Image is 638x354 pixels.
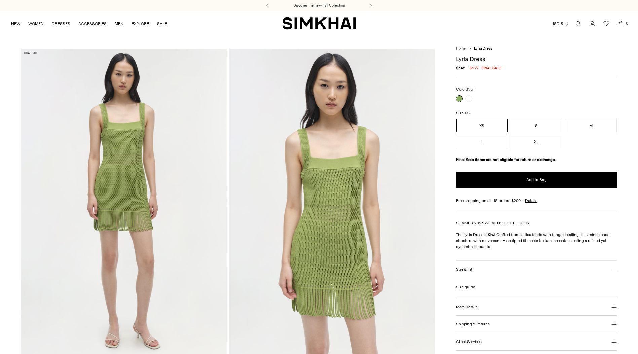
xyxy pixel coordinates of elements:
span: Add to Bag [526,177,547,183]
button: S [511,119,562,132]
a: Details [525,198,537,204]
button: Client Services [456,333,617,350]
a: EXPLORE [132,16,149,31]
h1: Lyria Dress [456,56,617,62]
button: More Details [456,298,617,316]
span: XS [465,111,470,115]
a: Wishlist [600,17,613,30]
a: Go to the account page [586,17,599,30]
div: / [470,46,471,52]
p: The Lyria Dress in Crafted from lattice fabric with fringe detailing, this mini blends structure ... [456,232,617,250]
a: Home [456,46,466,51]
a: Open cart modal [614,17,627,30]
button: XL [511,135,562,148]
a: Size guide [456,284,475,290]
button: USD $ [551,16,569,31]
span: $272 [470,65,479,71]
a: Discover the new Fall Collection [293,3,345,8]
a: NEW [11,16,20,31]
h3: Shipping & Returns [456,322,490,326]
a: DRESSES [52,16,70,31]
span: 0 [624,20,630,26]
button: XS [456,119,508,132]
span: Lyria Dress [474,46,492,51]
a: SALE [157,16,167,31]
button: Shipping & Returns [456,316,617,333]
nav: breadcrumbs [456,46,617,52]
a: MEN [115,16,123,31]
h3: Client Services [456,340,482,344]
a: SUMMER 2025 WOMEN'S COLLECTION [456,221,530,225]
button: Add to Bag [456,172,617,188]
a: SIMKHAI [282,17,356,30]
a: Open search modal [571,17,585,30]
h3: More Details [456,305,477,309]
s: $545 [456,65,465,71]
h3: Size & Fit [456,267,472,272]
span: Kiwi [467,87,475,92]
label: Size: [456,110,470,116]
button: M [565,119,617,132]
a: WOMEN [28,16,44,31]
strong: Final Sale items are not eligible for return or exchange. [456,157,556,162]
div: Free shipping on all US orders $200+ [456,198,617,204]
label: Color: [456,86,475,93]
button: L [456,135,508,148]
strong: Kiwi. [488,232,496,237]
button: Size & Fit [456,261,617,278]
a: ACCESSORIES [78,16,107,31]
